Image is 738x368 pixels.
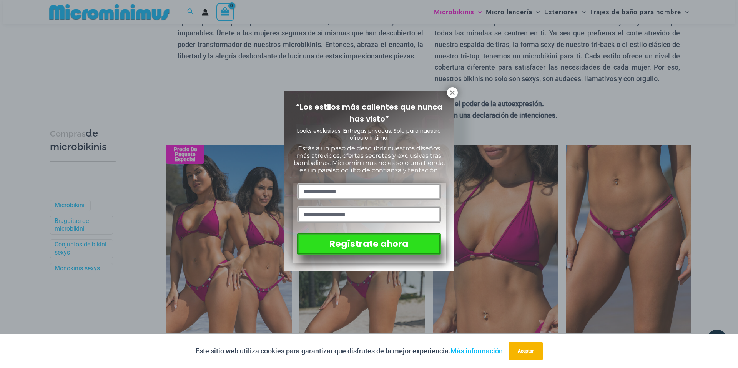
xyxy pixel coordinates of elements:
[196,347,450,355] font: Este sitio web utiliza cookies para garantizar que disfrutes de la mejor experiencia.
[329,238,408,250] font: Regístrate ahora
[518,348,534,354] font: Aceptar
[294,145,445,174] font: Estás a un paso de descubrir nuestros diseños más atrevidos, ofertas secretas y exclusivas tras b...
[447,87,458,98] button: Cerca
[509,342,543,360] button: Aceptar
[297,233,441,255] button: Regístrate ahora
[296,102,442,124] font: “Los estilos más calientes que nunca has visto”
[297,127,441,142] font: Looks exclusivos. Entregas privadas. Solo para nuestro círculo íntimo.
[450,347,503,355] a: Más información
